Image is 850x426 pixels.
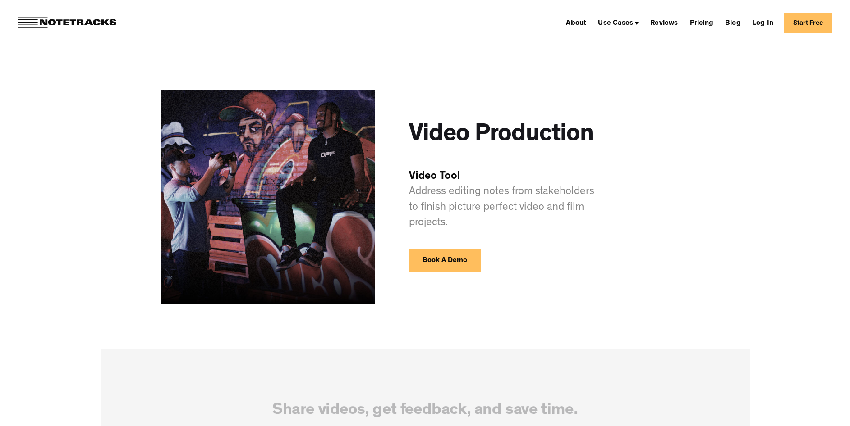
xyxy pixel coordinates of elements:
a: Start Free [784,13,832,33]
div: Use Cases [598,20,633,27]
span: Video Tool [409,172,460,182]
h1: Video Production [409,122,593,149]
a: Log In [749,15,777,30]
a: Pricing [686,15,717,30]
a: Book A Demo [409,249,481,272]
a: Reviews [647,15,681,30]
p: Address editing notes from stakeholders to finish picture perfect video and film projects. [409,169,598,231]
div: Use Cases [594,15,642,30]
h3: Share videos, get feedback, and save time. [272,402,578,421]
a: About [562,15,590,30]
a: Blog [721,15,744,30]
